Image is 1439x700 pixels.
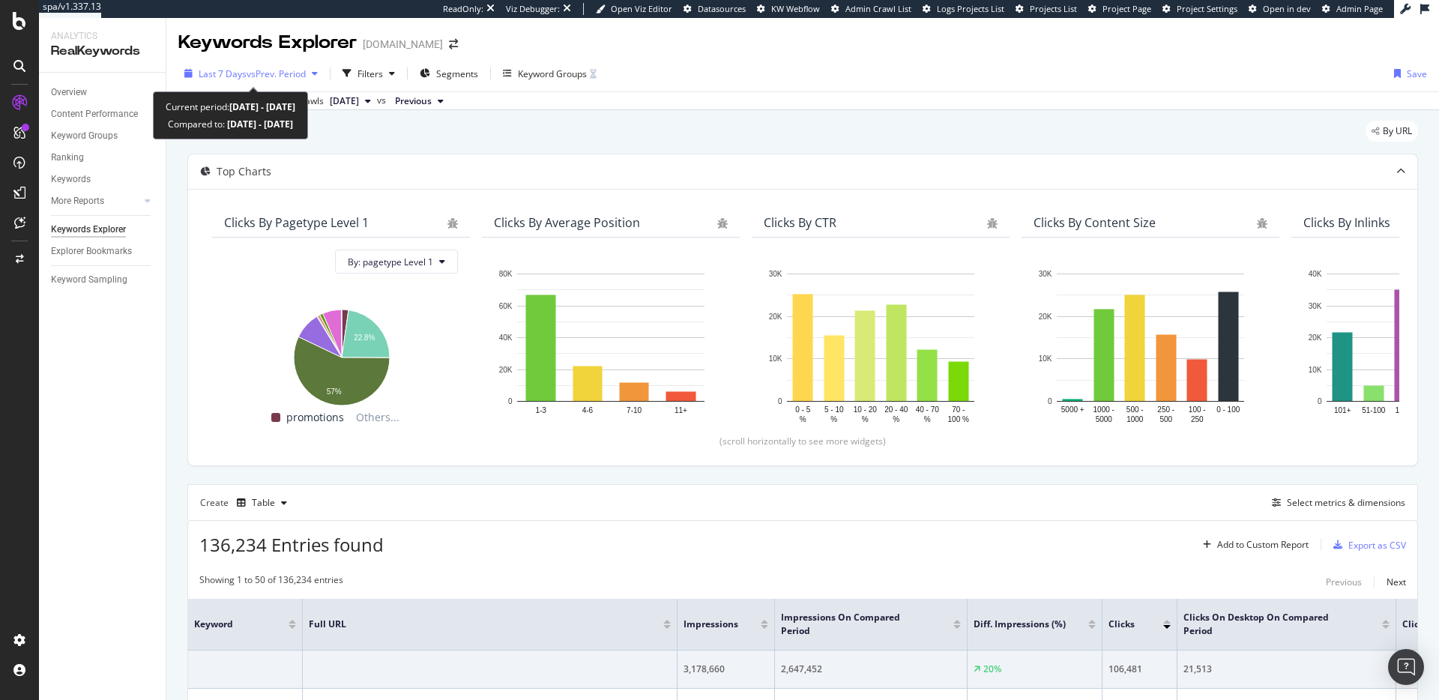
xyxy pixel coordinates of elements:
text: 30K [769,270,782,278]
text: % [830,415,837,423]
span: By URL [1383,127,1412,136]
a: Keywords [51,172,155,187]
div: Keywords Explorer [51,222,126,238]
text: 0 - 5 [795,405,810,414]
text: % [862,415,869,423]
text: 60K [499,302,513,310]
text: 1000 - [1093,405,1114,414]
div: Open Intercom Messenger [1388,649,1424,685]
div: 2,647,452 [781,663,961,676]
svg: A chart. [494,266,728,426]
text: 80K [499,270,513,278]
a: Admin Crawl List [831,3,911,15]
span: vs Prev. Period [247,67,306,80]
b: [DATE] - [DATE] [225,118,293,130]
text: 100 % [948,415,969,423]
div: Analytics [51,30,154,43]
div: 106,481 [1108,663,1171,676]
text: 1-3 [535,406,546,414]
button: Filters [337,61,401,85]
div: Add to Custom Report [1217,540,1309,549]
div: Content Performance [51,106,138,122]
text: 5 - 10 [824,405,844,414]
a: Content Performance [51,106,155,122]
span: KW Webflow [771,3,820,14]
div: Filters [358,67,383,80]
a: Keywords Explorer [51,222,155,238]
text: 0 [1048,397,1052,405]
span: Full URL [309,618,641,631]
text: 11+ [675,406,687,414]
div: bug [717,218,728,229]
text: 10K [1039,355,1052,363]
a: Project Settings [1162,3,1237,15]
button: Table [231,491,293,515]
text: 100 - [1189,405,1206,414]
text: 10 - 20 [854,405,878,414]
button: By: pagetype Level 1 [335,250,458,274]
text: 250 - [1157,405,1174,414]
div: Keyword Sampling [51,272,127,288]
button: Previous [1326,573,1362,591]
div: Create [200,491,293,515]
text: 20K [1039,313,1052,321]
div: Keyword Groups [518,67,587,80]
text: 7-10 [627,406,642,414]
div: bug [447,218,458,229]
span: Logs Projects List [937,3,1004,14]
text: % [924,415,931,423]
span: 2025 Aug. 31st [330,94,359,108]
a: Open Viz Editor [596,3,672,15]
text: 10K [1309,366,1322,374]
div: bug [1257,218,1267,229]
div: Keywords Explorer [178,30,357,55]
a: Overview [51,85,155,100]
span: vs [377,94,389,107]
button: Save [1388,61,1427,85]
span: Impressions On Compared Period [781,611,931,638]
div: Clicks By Inlinks [1303,215,1390,230]
text: 30K [1309,302,1322,310]
text: 20K [769,313,782,321]
button: Add to Custom Report [1197,533,1309,557]
button: Export as CSV [1327,533,1406,557]
div: Clicks By Content Size [1034,215,1156,230]
span: Others... [350,408,405,426]
span: Clicks [1108,618,1141,631]
div: Keyword Groups [51,128,118,144]
a: Ranking [51,150,155,166]
text: 250 [1191,415,1204,423]
text: % [893,415,899,423]
span: 136,234 Entries found [199,532,384,557]
div: Export as CSV [1348,539,1406,552]
div: Next [1387,576,1406,588]
div: Clicks By CTR [764,215,836,230]
div: Viz Debugger: [506,3,560,15]
div: Previous [1326,576,1362,588]
div: Explorer Bookmarks [51,244,132,259]
div: legacy label [1366,121,1418,142]
svg: A chart. [224,302,458,408]
div: Clicks By pagetype Level 1 [224,215,369,230]
text: 5000 [1096,415,1113,423]
text: 22.8% [354,334,375,343]
svg: A chart. [764,266,998,426]
text: 70 - [952,405,965,414]
a: Admin Page [1322,3,1383,15]
div: 21,513 [1183,663,1390,676]
span: Previous [395,94,432,108]
span: Admin Crawl List [845,3,911,14]
div: Compared to: [168,115,293,133]
div: Overview [51,85,87,100]
a: Keyword Groups [51,128,155,144]
div: More Reports [51,193,104,209]
a: Project Page [1088,3,1151,15]
a: Logs Projects List [923,3,1004,15]
b: [DATE] - [DATE] [229,100,295,113]
div: [DOMAIN_NAME] [363,37,443,52]
span: Open in dev [1263,3,1311,14]
span: Keyword [194,618,266,631]
text: 500 - [1126,405,1144,414]
div: Showing 1 to 50 of 136,234 entries [199,573,343,591]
